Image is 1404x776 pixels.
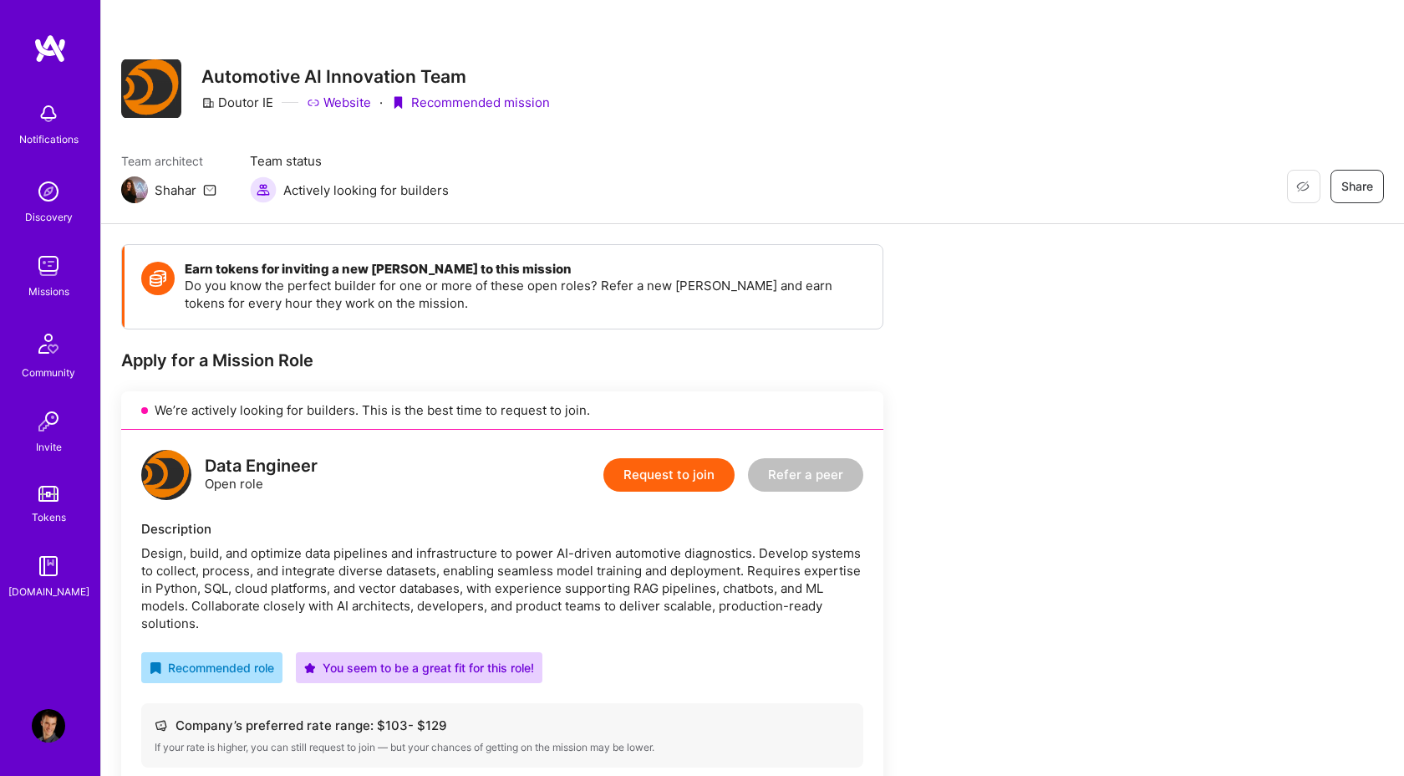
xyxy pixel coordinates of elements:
[32,405,65,438] img: Invite
[36,438,62,456] div: Invite
[150,662,161,674] i: icon RecommendedBadge
[121,350,883,371] div: Apply for a Mission Role
[603,458,735,492] button: Request to join
[32,709,65,743] img: User Avatar
[379,94,383,111] div: ·
[205,457,318,493] div: Open role
[250,176,277,203] img: Actively looking for builders
[1330,170,1384,203] button: Share
[155,181,196,199] div: Shahar
[141,262,175,295] img: Token icon
[185,277,866,312] p: Do you know the perfect builder for one or more of these open roles? Refer a new [PERSON_NAME] an...
[28,709,69,743] a: User Avatar
[201,66,550,87] h3: Automotive AI Innovation Team
[8,583,89,600] div: [DOMAIN_NAME]
[205,457,318,475] div: Data Engineer
[121,176,148,203] img: Team Architect
[121,152,216,170] span: Team architect
[304,662,316,674] i: icon PurpleStar
[155,717,850,734] div: Company’s preferred rate range: $ 103 - $ 129
[283,181,449,199] span: Actively looking for builders
[391,94,550,111] div: Recommended mission
[22,364,75,381] div: Community
[32,549,65,583] img: guide book
[1296,180,1310,193] i: icon EyeClosed
[141,544,863,632] div: Design, build, and optimize data pipelines and infrastructure to power AI-driven automotive diagn...
[391,96,404,110] i: icon PurpleRibbon
[250,152,449,170] span: Team status
[155,719,167,732] i: icon Cash
[32,249,65,283] img: teamwork
[32,97,65,130] img: bell
[141,450,191,500] img: logo
[307,94,371,111] a: Website
[150,659,274,676] div: Recommended role
[121,59,181,118] img: Company Logo
[33,33,67,64] img: logo
[304,659,534,676] div: You seem to be a great fit for this role!
[25,208,73,226] div: Discovery
[141,520,863,538] div: Description
[185,262,866,277] h4: Earn tokens for inviting a new [PERSON_NAME] to this mission
[32,508,66,526] div: Tokens
[28,283,69,300] div: Missions
[155,741,850,754] div: If your rate is higher, you can still request to join — but your chances of getting on the missio...
[1341,178,1373,195] span: Share
[28,324,69,364] img: Community
[19,130,79,148] div: Notifications
[38,486,58,502] img: tokens
[201,94,273,111] div: Doutor IE
[203,183,216,197] i: icon Mail
[121,391,883,430] div: We’re actively looking for builders. This is the best time to request to join.
[748,458,863,492] button: Refer a peer
[32,175,65,208] img: discovery
[201,96,215,110] i: icon CompanyGray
